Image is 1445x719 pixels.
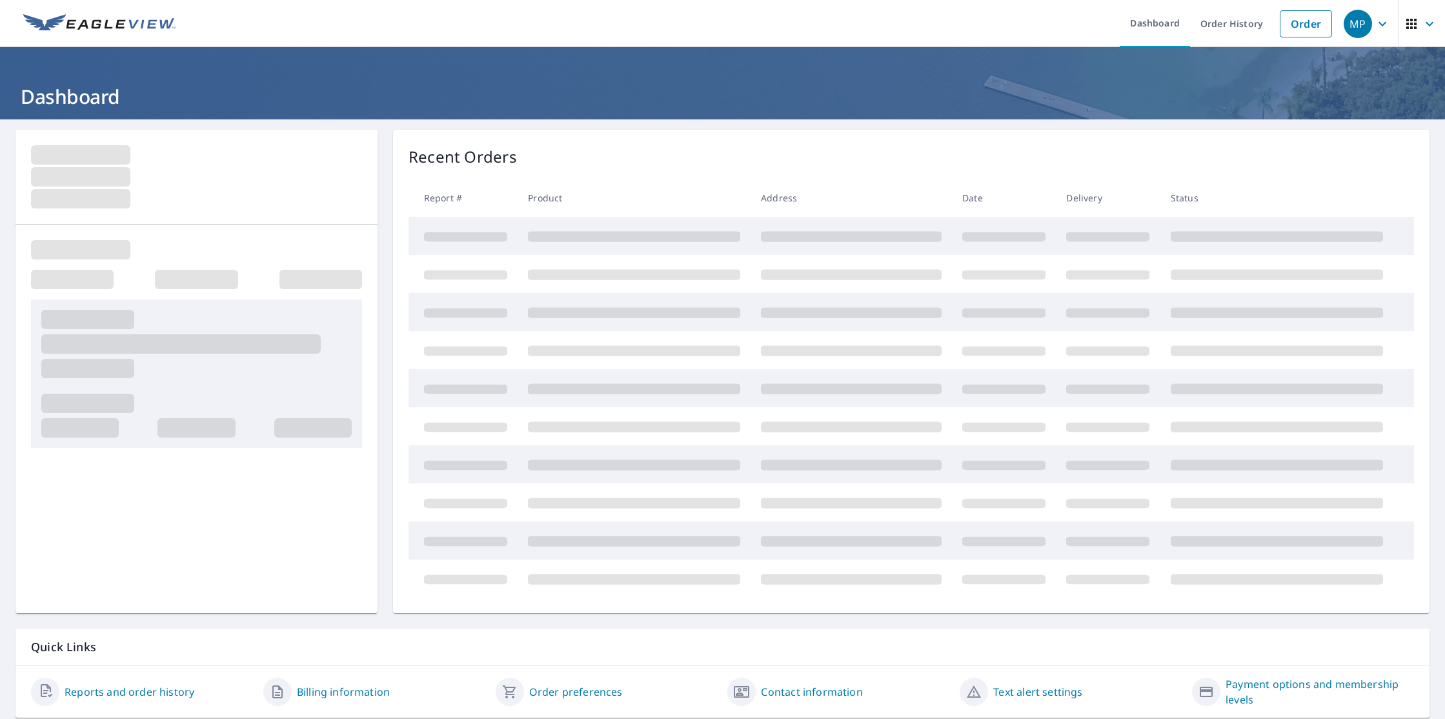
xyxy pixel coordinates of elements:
[1280,10,1332,37] a: Order
[1226,676,1414,707] a: Payment options and membership levels
[761,684,862,700] a: Contact information
[1160,179,1393,217] th: Status
[23,14,176,34] img: EV Logo
[409,179,518,217] th: Report #
[409,145,517,168] p: Recent Orders
[993,684,1082,700] a: Text alert settings
[1056,179,1160,217] th: Delivery
[297,684,390,700] a: Billing information
[65,684,194,700] a: Reports and order history
[751,179,952,217] th: Address
[529,684,623,700] a: Order preferences
[1344,10,1372,38] div: MP
[518,179,751,217] th: Product
[31,639,1414,655] p: Quick Links
[952,179,1056,217] th: Date
[15,83,1430,110] h1: Dashboard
